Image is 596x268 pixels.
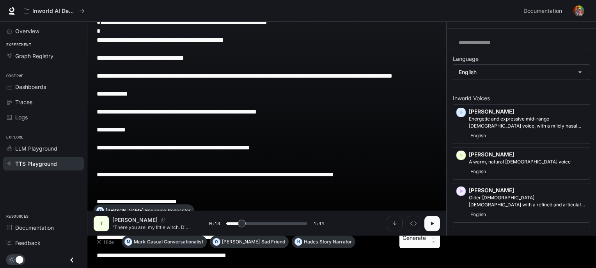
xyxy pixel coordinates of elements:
span: Documentation [15,224,54,232]
p: Inworld AI Demos [32,8,76,14]
button: Inspect [406,216,421,231]
p: Language [453,56,479,62]
a: LLM Playground [3,142,84,155]
a: Documentation [3,221,84,234]
p: A warm, natural female voice [469,158,587,165]
span: 1:11 [314,220,325,227]
span: Dashboards [15,83,46,91]
button: MMarkCasual Conversationalist [122,236,207,248]
button: HHadesStory Narrator [292,236,355,248]
span: Logs [15,113,28,121]
a: Logs [3,110,84,124]
button: O[PERSON_NAME]Sad Friend [210,236,289,248]
span: English [469,210,488,219]
button: User avatar [571,3,587,19]
button: Download audio [387,216,403,231]
img: User avatar [573,5,584,16]
p: Inworld Voices [453,96,590,101]
p: [PERSON_NAME] [469,108,587,115]
div: H [295,236,302,248]
div: English [453,65,590,80]
button: All workspaces [20,3,88,19]
div: T [95,217,108,230]
p: Story Narrator [319,240,352,244]
p: [PERSON_NAME] [222,240,260,244]
p: “There you are, my little witch. Did you think you could hide from me?” “Every part of you was de... [112,224,190,231]
button: GenerateCTRL +⏎ [399,228,440,248]
a: TTS Playground [3,157,84,170]
p: Engaging Podcaster [145,208,191,213]
span: LLM Playground [15,144,57,153]
p: Energetic and expressive mid-range male voice, with a mildly nasal quality [469,115,587,130]
a: Traces [3,95,84,109]
p: [PERSON_NAME] [112,216,158,224]
div: O [213,236,220,248]
span: 0:13 [209,220,220,227]
div: M [125,236,132,248]
button: Hide [94,236,119,248]
button: D[PERSON_NAME]Engaging Podcaster [94,204,194,217]
p: [PERSON_NAME] [469,229,587,237]
p: Casual Conversationalist [147,240,203,244]
span: Graph Registry [15,52,53,60]
p: Sad Friend [261,240,285,244]
p: CTRL + [429,231,437,240]
span: Traces [15,98,32,106]
button: Copy Voice ID [158,218,169,222]
span: English [469,131,488,140]
p: Hades [304,240,318,244]
span: Overview [15,27,39,35]
p: [PERSON_NAME] [106,208,144,213]
p: [PERSON_NAME] [469,151,587,158]
p: Older British male with a refined and articulate voice [469,194,587,208]
a: Dashboards [3,80,84,94]
span: Documentation [523,6,562,16]
span: TTS Playground [15,160,57,168]
a: Documentation [520,3,568,19]
a: Graph Registry [3,49,84,63]
a: Overview [3,24,84,38]
span: English [469,167,488,176]
p: Mark [134,240,145,244]
p: ⏎ [429,231,437,245]
p: [PERSON_NAME] [469,186,587,194]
